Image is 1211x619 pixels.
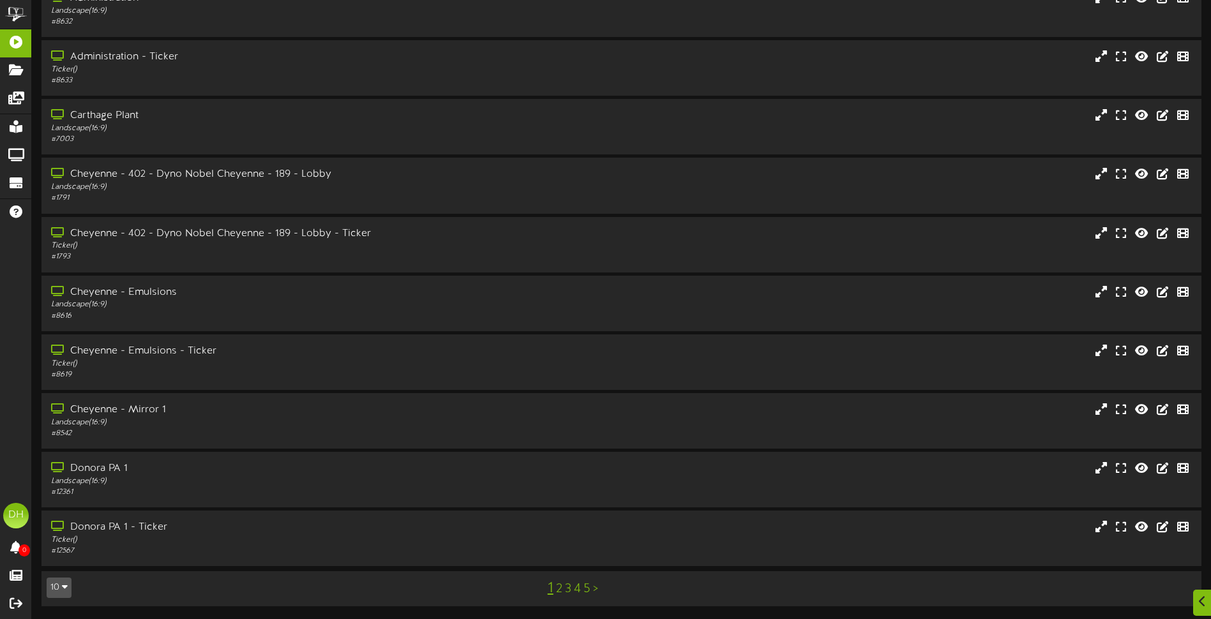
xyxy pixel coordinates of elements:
[574,582,581,596] a: 4
[556,582,562,596] a: 2
[51,285,515,300] div: Cheyenne - Emulsions
[51,75,515,86] div: # 8633
[51,417,515,428] div: Landscape ( 16:9 )
[51,193,515,204] div: # 1791
[51,311,515,322] div: # 8616
[51,403,515,417] div: Cheyenne - Mirror 1
[51,123,515,134] div: Landscape ( 16:9 )
[51,241,515,251] div: Ticker ( )
[51,299,515,310] div: Landscape ( 16:9 )
[47,578,71,598] button: 10
[3,503,29,528] div: DH
[51,476,515,487] div: Landscape ( 16:9 )
[51,182,515,193] div: Landscape ( 16:9 )
[51,359,515,369] div: Ticker ( )
[51,108,515,123] div: Carthage Plant
[51,344,515,359] div: Cheyenne - Emulsions - Ticker
[51,546,515,556] div: # 12567
[51,6,515,17] div: Landscape ( 16:9 )
[548,580,553,597] a: 1
[51,17,515,27] div: # 8632
[51,167,515,182] div: Cheyenne - 402 - Dyno Nobel Cheyenne - 189 - Lobby
[51,535,515,546] div: Ticker ( )
[51,50,515,64] div: Administration - Ticker
[565,582,571,596] a: 3
[51,487,515,498] div: # 12361
[19,544,30,556] span: 0
[51,251,515,262] div: # 1793
[593,582,598,596] a: >
[583,582,590,596] a: 5
[51,134,515,145] div: # 7003
[51,520,515,535] div: Donora PA 1 - Ticker
[51,227,515,241] div: Cheyenne - 402 - Dyno Nobel Cheyenne - 189 - Lobby - Ticker
[51,461,515,476] div: Donora PA 1
[51,64,515,75] div: Ticker ( )
[51,428,515,439] div: # 8542
[51,369,515,380] div: # 8619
